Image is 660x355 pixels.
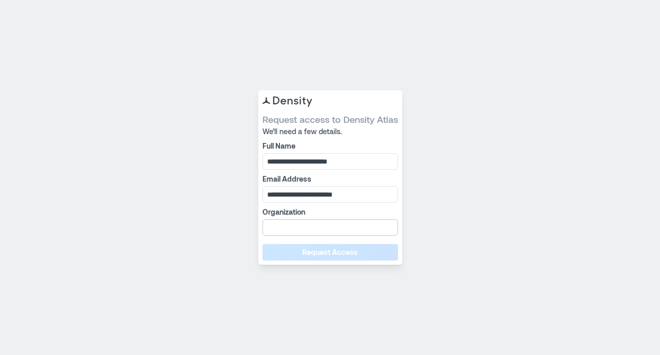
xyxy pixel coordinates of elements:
span: We’ll need a few details. [262,126,398,137]
span: Request Access [302,247,358,257]
label: Full Name [262,141,396,151]
label: Organization [262,207,396,217]
label: Email Address [262,174,396,184]
button: Request Access [262,244,398,261]
span: Request access to Density Atlas [262,113,398,125]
